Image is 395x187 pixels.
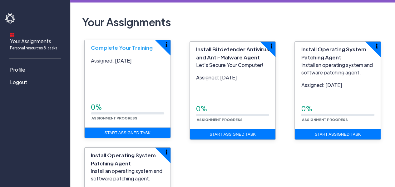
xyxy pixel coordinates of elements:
[271,43,273,48] img: info-icon.svg
[91,57,164,64] p: Assigned: [DATE]
[10,45,57,51] span: Personal resources & tasks
[196,74,269,81] p: Assigned: [DATE]
[5,76,67,88] a: Logout
[301,104,374,114] div: 0%
[5,13,16,24] img: havoc-shield-logo-white.png
[301,81,374,89] p: Assigned: [DATE]
[301,117,348,122] small: Assignment Progress
[91,102,164,112] div: 0%
[91,44,153,51] span: Complete Your Training
[196,104,269,114] div: 0%
[91,116,138,120] small: Assignment Progress
[190,129,276,140] a: Start Assigned Task
[295,129,381,140] a: Start Assigned Task
[165,149,167,154] img: info-icon.svg
[5,63,67,76] a: Profile
[10,66,25,73] span: Profile
[376,43,378,48] img: info-icon.svg
[301,61,374,76] p: Install an operating system and software patching agent.
[91,152,156,167] span: Install Operating System Patching Agent
[301,46,366,61] span: Install Operating System Patching Agent
[80,13,386,31] h2: Your Assignments
[10,38,57,51] span: Your Assignments
[196,117,243,122] small: Assignment Progress
[85,128,170,138] a: Start Assigned Task
[165,42,167,47] img: info-icon.svg
[5,28,67,53] a: Your AssignmentsPersonal resources & tasks
[10,33,14,37] img: dashboard-icon.svg
[91,167,164,182] p: Install an operating system and software patching agent.
[10,78,27,86] span: Logout
[196,61,269,69] p: Let's Secure Your Computer!
[196,46,269,61] span: Install Bitdefender Antivirus and Anti-Malware Agent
